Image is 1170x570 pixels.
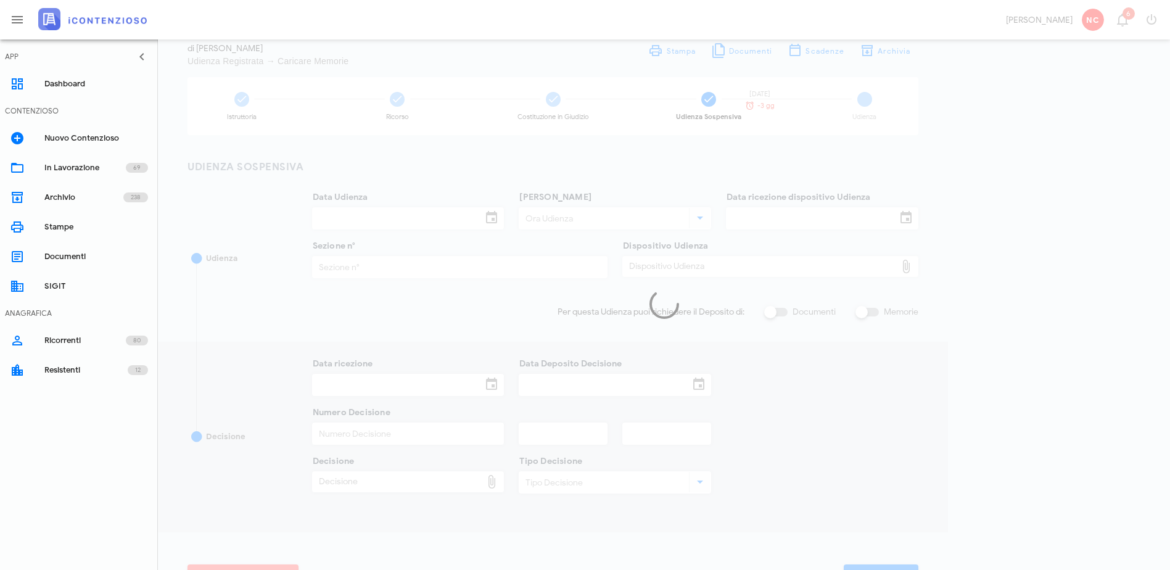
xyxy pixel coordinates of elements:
[44,163,126,173] div: In Lavorazione
[44,192,123,202] div: Archivio
[133,334,141,347] span: 80
[44,133,148,143] div: Nuovo Contenzioso
[133,162,141,174] span: 69
[44,252,148,262] div: Documenti
[44,365,128,375] div: Resistenti
[131,191,141,204] span: 238
[44,222,148,232] div: Stampe
[135,364,141,376] span: 12
[44,79,148,89] div: Dashboard
[5,308,52,319] div: ANAGRAFICA
[44,336,126,345] div: Ricorrenti
[5,105,59,117] div: CONTENZIOSO
[44,281,148,291] div: SIGIT
[38,8,147,30] img: logo-text-2x.png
